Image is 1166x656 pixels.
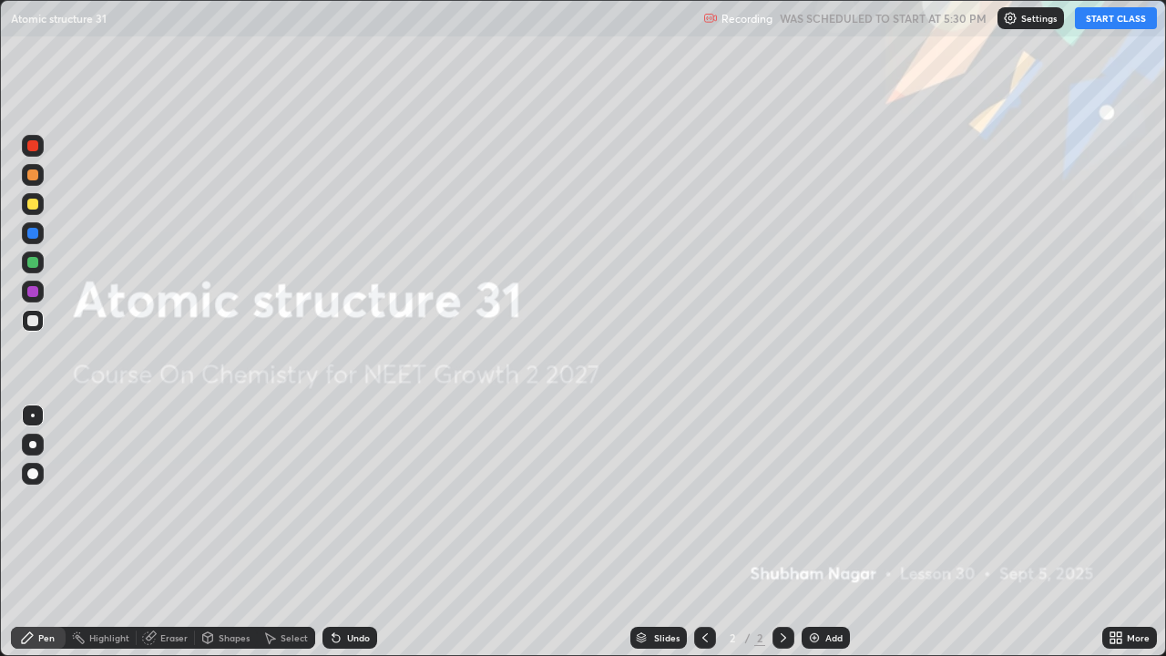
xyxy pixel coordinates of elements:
[281,633,308,642] div: Select
[825,633,843,642] div: Add
[11,11,107,26] p: Atomic structure 31
[1021,14,1057,23] p: Settings
[89,633,129,642] div: Highlight
[219,633,250,642] div: Shapes
[745,632,751,643] div: /
[1003,11,1018,26] img: class-settings-icons
[721,12,772,26] p: Recording
[723,632,742,643] div: 2
[703,11,718,26] img: recording.375f2c34.svg
[807,630,822,645] img: add-slide-button
[754,630,765,646] div: 2
[1075,7,1157,29] button: START CLASS
[38,633,55,642] div: Pen
[160,633,188,642] div: Eraser
[347,633,370,642] div: Undo
[1127,633,1150,642] div: More
[654,633,680,642] div: Slides
[780,10,987,26] h5: WAS SCHEDULED TO START AT 5:30 PM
